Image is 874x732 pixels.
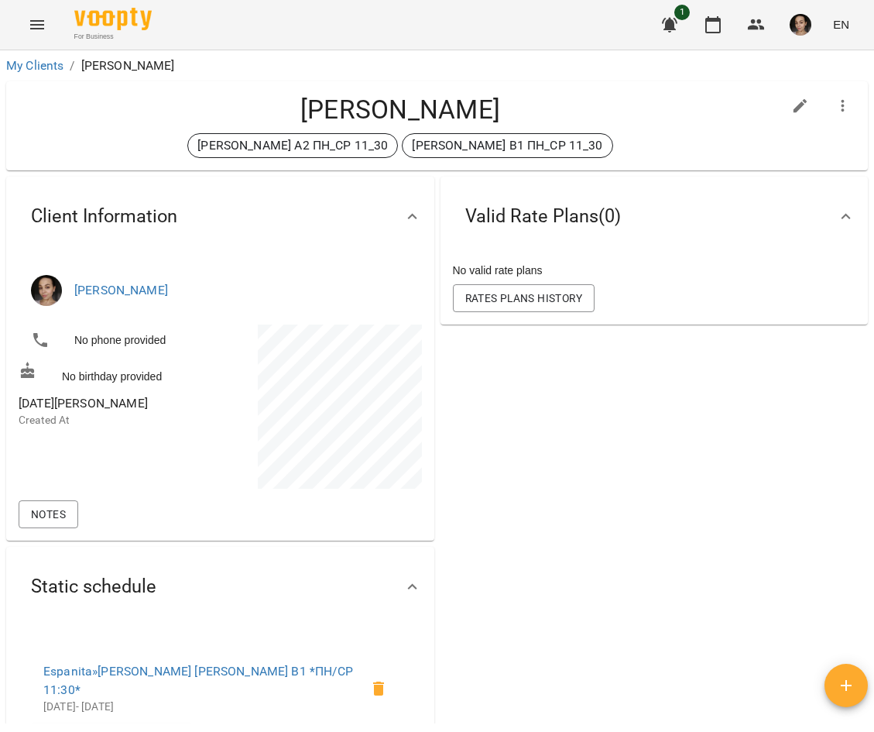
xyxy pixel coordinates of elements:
[6,58,63,73] a: My Clients
[674,5,690,20] span: 1
[74,32,152,42] span: For Business
[43,699,360,715] p: [DATE] - [DATE]
[43,664,353,697] a: Espanita»[PERSON_NAME] [PERSON_NAME] В1 *ПН/СР 11:30*
[6,547,434,627] div: Static schedule
[70,57,74,75] li: /
[833,16,849,33] span: EN
[360,670,397,707] span: Delete the client from the group Тимченко В1 ПН_СР 11_30 of the course Тимченко В. В1 *ПН/СР 11:30*?
[19,6,56,43] button: Menu
[412,136,602,155] p: [PERSON_NAME] В1 ПН_СР 11_30
[6,57,868,75] nav: breadcrumb
[6,177,434,256] div: Client Information
[19,413,217,428] p: Created At
[453,284,595,312] button: Rates Plans History
[19,500,78,528] button: Notes
[827,10,855,39] button: EN
[19,394,217,413] span: [DATE][PERSON_NAME]
[450,259,859,281] div: No valid rate plans
[197,136,388,155] p: [PERSON_NAME] А2 ПН_СР 11_30
[31,575,156,599] span: Static schedule
[465,289,582,308] span: Rates Plans History
[402,133,612,158] div: [PERSON_NAME] В1 ПН_СР 11_30
[19,325,217,356] li: No phone provided
[74,283,168,297] a: [PERSON_NAME]
[440,177,869,256] div: Valid Rate Plans(0)
[19,94,782,125] h4: [PERSON_NAME]
[31,275,62,306] img: Тимченко Вікторія
[31,505,66,524] span: Notes
[465,204,621,229] span: Valid Rate Plans ( 0 )
[31,204,177,229] span: Client Information
[81,57,175,75] p: [PERSON_NAME]
[187,133,398,158] div: [PERSON_NAME] А2 ПН_СР 11_30
[74,8,152,30] img: Voopty Logo
[15,359,220,387] div: No birthday provided
[790,14,811,36] img: ad43442a98ad23e120240d3adcb5fea8.jpg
